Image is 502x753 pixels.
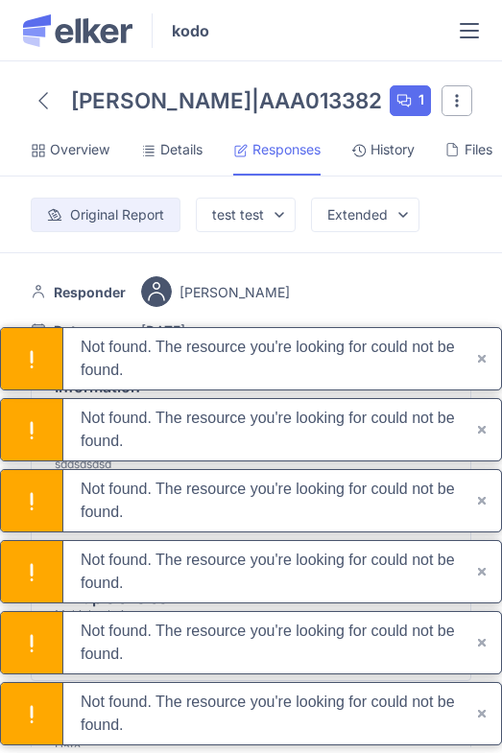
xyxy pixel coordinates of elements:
div: test test [212,204,264,224]
span: Responder [54,282,126,302]
span: Overview [50,140,110,159]
span: | [251,87,259,113]
button: close [465,399,501,460]
span: [PERSON_NAME] [179,282,290,302]
img: message [396,93,412,108]
div: Not found. The resource you're looking for could not be found. [81,470,465,531]
button: close [465,328,501,389]
button: close [465,541,501,602]
img: document [47,207,62,223]
span: Date [54,320,84,341]
span: AAA013382 [259,87,382,113]
span: [PERSON_NAME] [71,87,251,113]
span: Files [465,140,492,159]
div: Original Report [70,204,164,224]
p: sddsdsdsd [55,457,447,472]
div: Multiple choice [55,607,167,622]
div: Not found. The resource you're looking for could not be found. [81,612,465,673]
span: [DATE] [141,320,185,341]
div: Not found. The resource you're looking for could not be found. [81,399,465,460]
button: 1 [390,85,431,116]
span: Responses [252,140,321,159]
div: Not found. The resource you're looking for could not be found. [81,683,465,744]
button: close [465,683,501,744]
img: Elker [23,14,132,47]
span: History [371,140,415,159]
div: Extended [327,204,388,224]
button: close [465,470,501,531]
button: close [465,612,501,673]
div: Information [55,396,140,411]
span: kodo [172,19,209,42]
img: avatar [141,276,172,307]
img: calendar [31,322,46,338]
span: 1 [418,93,424,106]
div: Not found. The resource you're looking for could not be found. [81,541,465,602]
span: Details [160,140,203,159]
div: Not found. The resource you're looking for could not be found. [81,328,465,389]
img: person [31,284,46,299]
